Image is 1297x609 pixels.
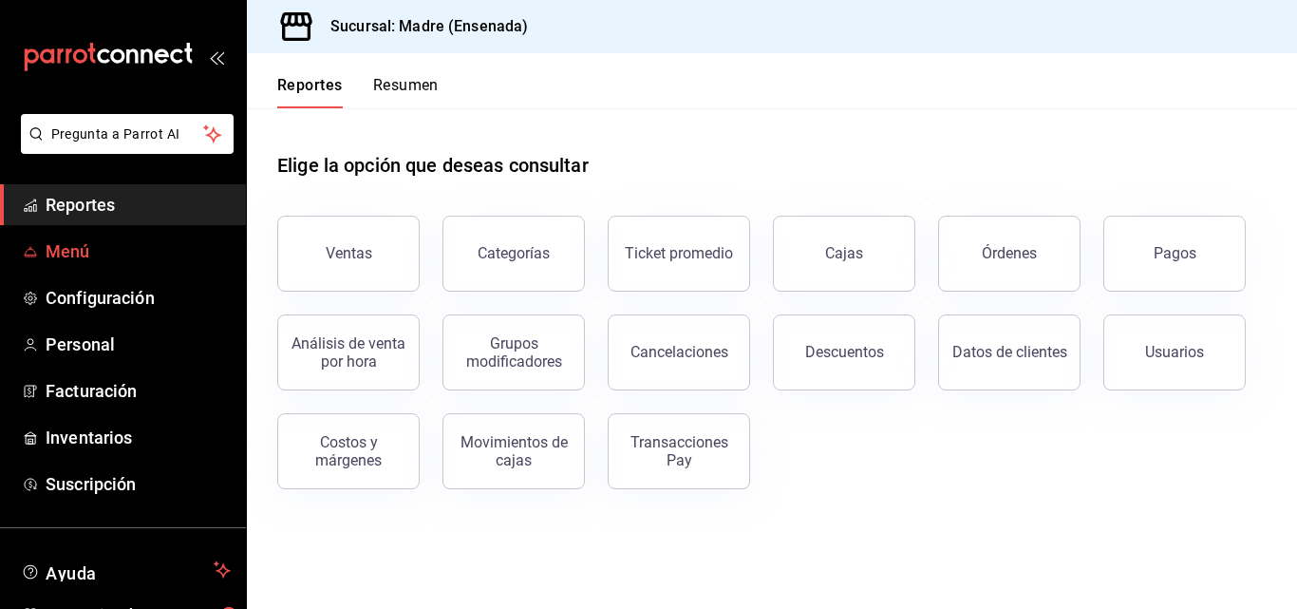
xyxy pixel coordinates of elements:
div: Cajas [825,242,864,265]
div: Pagos [1154,244,1196,262]
div: Transacciones Pay [620,433,738,469]
div: Datos de clientes [952,343,1067,361]
button: open_drawer_menu [209,49,224,65]
div: Órdenes [982,244,1037,262]
span: Inventarios [46,425,231,450]
button: Reportes [277,76,343,108]
span: Ayuda [46,559,206,581]
button: Pagos [1103,216,1246,292]
span: Facturación [46,378,231,404]
div: Movimientos de cajas [455,433,573,469]
span: Suscripción [46,471,231,497]
div: navigation tabs [277,76,439,108]
span: Configuración [46,285,231,311]
div: Categorías [478,244,550,262]
button: Movimientos de cajas [442,413,585,489]
div: Análisis de venta por hora [290,334,407,371]
button: Cancelaciones [608,314,750,390]
span: Reportes [46,192,231,218]
button: Análisis de venta por hora [277,314,420,390]
button: Ticket promedio [608,216,750,292]
h3: Sucursal: Madre (Ensenada) [315,15,528,38]
div: Descuentos [805,343,884,361]
button: Ventas [277,216,420,292]
a: Pregunta a Parrot AI [13,138,234,158]
h1: Elige la opción que deseas consultar [277,151,589,180]
button: Costos y márgenes [277,413,420,489]
button: Categorías [442,216,585,292]
div: Cancelaciones [630,343,728,361]
button: Resumen [373,76,439,108]
button: Datos de clientes [938,314,1081,390]
div: Ventas [326,244,372,262]
button: Grupos modificadores [442,314,585,390]
div: Ticket promedio [625,244,733,262]
button: Descuentos [773,314,915,390]
button: Transacciones Pay [608,413,750,489]
div: Grupos modificadores [455,334,573,371]
span: Personal [46,332,231,357]
div: Usuarios [1145,343,1204,361]
div: Costos y márgenes [290,433,407,469]
button: Usuarios [1103,314,1246,390]
button: Pregunta a Parrot AI [21,114,234,154]
span: Menú [46,238,231,264]
a: Cajas [773,216,915,292]
span: Pregunta a Parrot AI [51,124,204,144]
button: Órdenes [938,216,1081,292]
